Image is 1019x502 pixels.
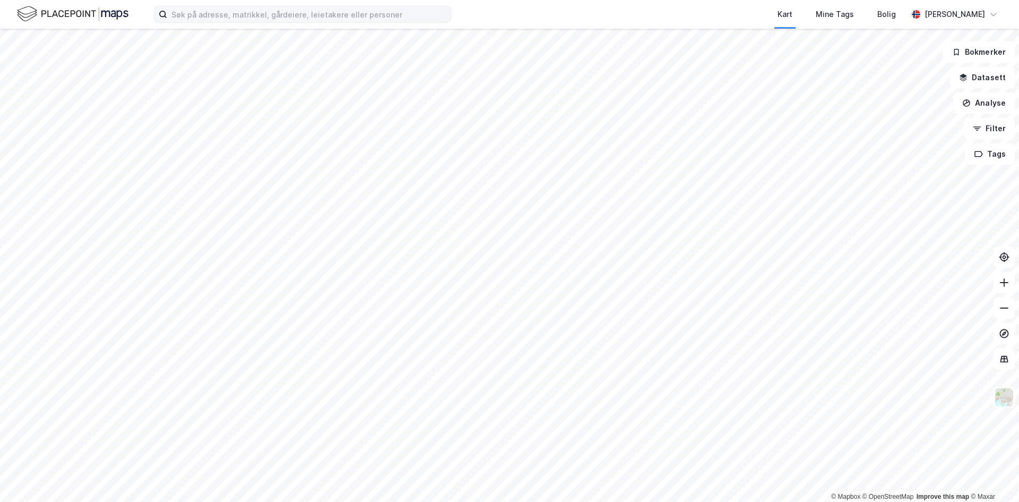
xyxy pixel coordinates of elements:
iframe: Chat Widget [966,451,1019,502]
div: [PERSON_NAME] [925,8,985,21]
div: Mine Tags [816,8,854,21]
div: Kontrollprogram for chat [966,451,1019,502]
input: Søk på adresse, matrikkel, gårdeiere, leietakere eller personer [167,6,451,22]
div: Kart [778,8,792,21]
img: logo.f888ab2527a4732fd821a326f86c7f29.svg [17,5,128,23]
div: Bolig [877,8,896,21]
